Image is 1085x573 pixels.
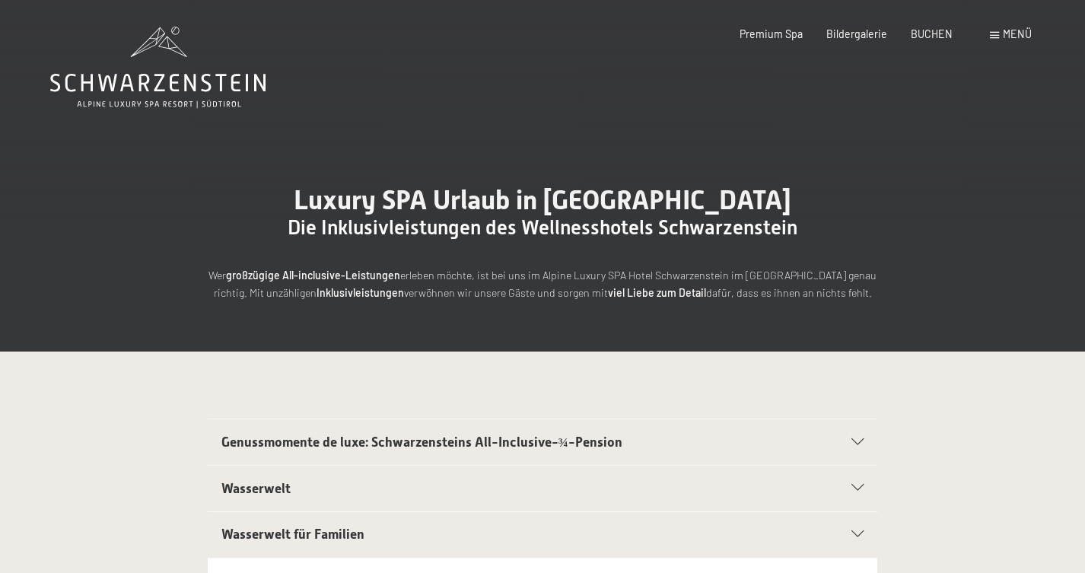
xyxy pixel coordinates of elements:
[208,267,877,301] p: Wer erleben möchte, ist bei uns im Alpine Luxury SPA Hotel Schwarzenstein im [GEOGRAPHIC_DATA] ge...
[221,435,622,450] span: Genussmomente de luxe: Schwarzensteins All-Inclusive-¾-Pension
[740,27,803,40] a: Premium Spa
[221,527,364,542] span: Wasserwelt für Familien
[1003,27,1032,40] span: Menü
[288,216,797,239] span: Die Inklusivleistungen des Wellnesshotels Schwarzenstein
[911,27,953,40] a: BUCHEN
[826,27,887,40] a: Bildergalerie
[221,481,291,496] span: Wasserwelt
[226,269,400,282] strong: großzügige All-inclusive-Leistungen
[317,286,404,299] strong: Inklusivleistungen
[608,286,706,299] strong: viel Liebe zum Detail
[294,184,791,215] span: Luxury SPA Urlaub in [GEOGRAPHIC_DATA]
